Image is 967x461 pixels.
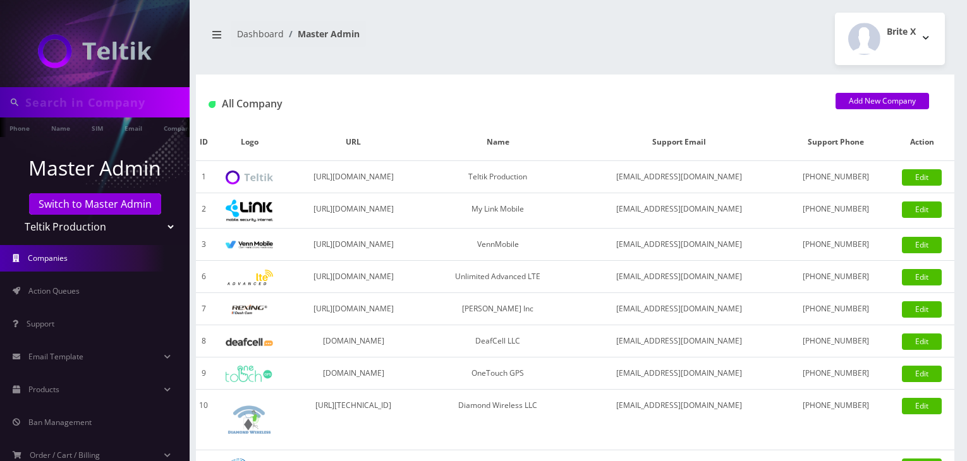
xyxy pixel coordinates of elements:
[27,318,54,329] span: Support
[782,261,890,293] td: [PHONE_NUMBER]
[226,366,273,382] img: OneTouch GPS
[577,261,782,293] td: [EMAIL_ADDRESS][DOMAIN_NAME]
[288,390,419,450] td: [URL][TECHNICAL_ID]
[288,161,419,193] td: [URL][DOMAIN_NAME]
[577,229,782,261] td: [EMAIL_ADDRESS][DOMAIN_NAME]
[38,34,152,68] img: Teltik Production
[157,117,200,137] a: Company
[419,161,577,193] td: Teltik Production
[196,293,211,325] td: 7
[226,338,273,346] img: DeafCell LLC
[288,193,419,229] td: [URL][DOMAIN_NAME]
[782,390,890,450] td: [PHONE_NUMBER]
[577,357,782,390] td: [EMAIL_ADDRESS][DOMAIN_NAME]
[196,193,211,229] td: 2
[902,201,942,218] a: Edit
[419,390,577,450] td: Diamond Wireless LLC
[887,27,916,37] h2: Brite X
[209,98,817,110] h1: All Company
[226,304,273,316] img: Rexing Inc
[902,301,942,318] a: Edit
[196,357,211,390] td: 9
[288,325,419,357] td: [DOMAIN_NAME]
[118,117,149,137] a: Email
[28,384,59,395] span: Products
[196,261,211,293] td: 6
[196,124,211,161] th: ID
[226,171,273,185] img: Teltik Production
[419,261,577,293] td: Unlimited Advanced LTE
[577,193,782,229] td: [EMAIL_ADDRESS][DOMAIN_NAME]
[85,117,109,137] a: SIM
[419,229,577,261] td: VennMobile
[902,237,942,253] a: Edit
[288,261,419,293] td: [URL][DOMAIN_NAME]
[782,193,890,229] td: [PHONE_NUMBER]
[196,390,211,450] td: 10
[45,117,76,137] a: Name
[902,169,942,186] a: Edit
[28,351,83,362] span: Email Template
[28,285,80,296] span: Action Queues
[211,124,288,161] th: Logo
[196,229,211,261] td: 3
[288,229,419,261] td: [URL][DOMAIN_NAME]
[782,124,890,161] th: Support Phone
[288,293,419,325] td: [URL][DOMAIN_NAME]
[782,325,890,357] td: [PHONE_NUMBER]
[419,124,577,161] th: Name
[902,333,942,350] a: Edit
[29,193,161,215] a: Switch to Master Admin
[902,269,942,285] a: Edit
[835,13,945,65] button: Brite X
[782,293,890,325] td: [PHONE_NUMBER]
[419,357,577,390] td: OneTouch GPS
[284,27,360,40] li: Master Admin
[889,124,954,161] th: Action
[288,124,419,161] th: URL
[577,124,782,161] th: Support Email
[902,366,942,382] a: Edit
[419,293,577,325] td: [PERSON_NAME] Inc
[226,270,273,285] img: Unlimited Advanced LTE
[782,161,890,193] td: [PHONE_NUMBER]
[30,450,100,460] span: Order / Cart / Billing
[237,28,284,40] a: Dashboard
[419,193,577,229] td: My Link Mobile
[782,357,890,390] td: [PHONE_NUMBER]
[226,200,273,222] img: My Link Mobile
[902,398,942,414] a: Edit
[196,325,211,357] td: 8
[25,90,186,114] input: Search in Company
[577,161,782,193] td: [EMAIL_ADDRESS][DOMAIN_NAME]
[577,325,782,357] td: [EMAIL_ADDRESS][DOMAIN_NAME]
[288,357,419,390] td: [DOMAIN_NAME]
[226,241,273,249] img: VennMobile
[3,117,36,137] a: Phone
[577,293,782,325] td: [EMAIL_ADDRESS][DOMAIN_NAME]
[28,253,68,263] span: Companies
[196,161,211,193] td: 1
[419,325,577,357] td: DeafCell LLC
[28,417,92,428] span: Ban Management
[205,21,566,57] nav: breadcrumb
[209,101,216,108] img: All Company
[782,229,890,261] td: [PHONE_NUMBER]
[226,396,273,443] img: Diamond Wireless LLC
[836,93,929,109] a: Add New Company
[577,390,782,450] td: [EMAIL_ADDRESS][DOMAIN_NAME]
